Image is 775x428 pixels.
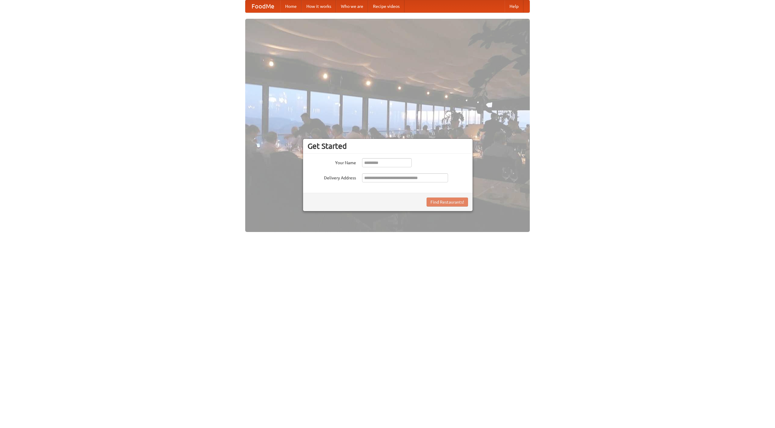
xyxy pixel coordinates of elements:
a: Home [280,0,302,12]
label: Your Name [308,158,356,166]
a: FoodMe [246,0,280,12]
button: Find Restaurants! [427,198,468,207]
h3: Get Started [308,142,468,151]
a: Help [505,0,523,12]
a: Recipe videos [368,0,404,12]
label: Delivery Address [308,173,356,181]
a: Who we are [336,0,368,12]
a: How it works [302,0,336,12]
